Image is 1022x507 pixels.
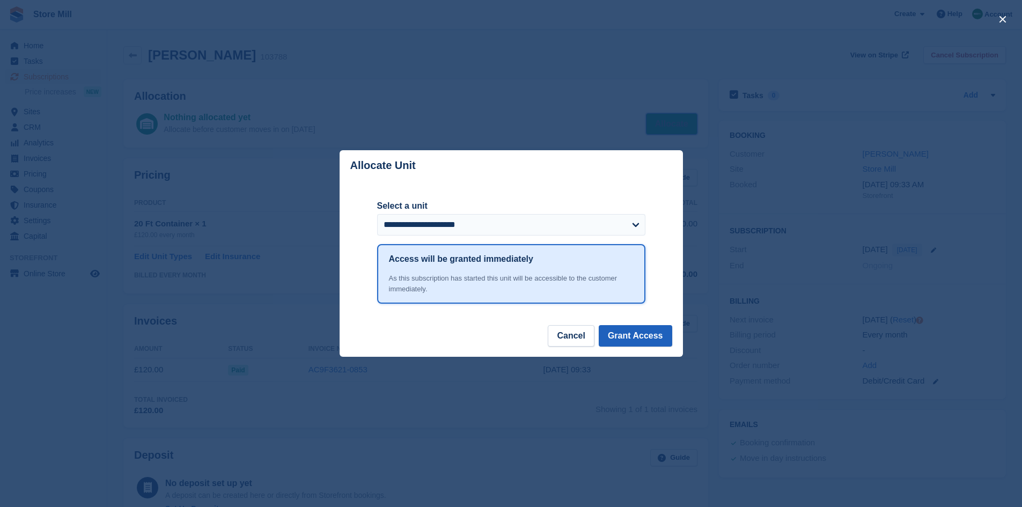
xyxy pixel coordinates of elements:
[350,159,416,172] p: Allocate Unit
[377,200,645,212] label: Select a unit
[389,253,533,266] h1: Access will be granted immediately
[548,325,594,347] button: Cancel
[994,11,1011,28] button: close
[389,273,634,294] div: As this subscription has started this unit will be accessible to the customer immediately.
[599,325,672,347] button: Grant Access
